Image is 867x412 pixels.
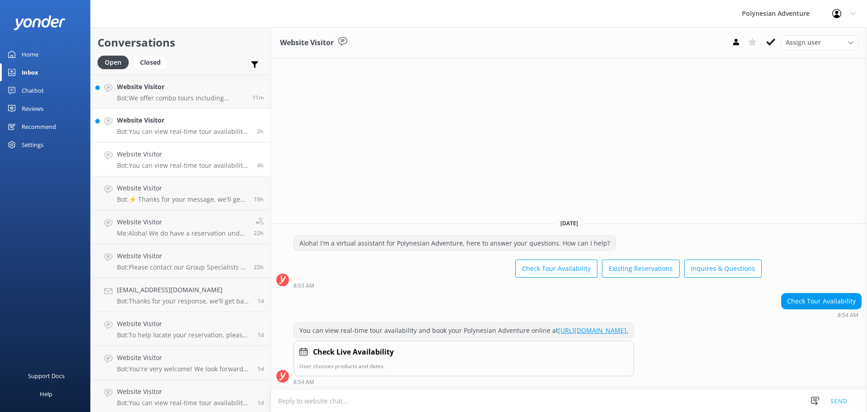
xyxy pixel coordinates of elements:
[117,161,250,170] p: Bot: You can view real-time tour availability and book your Polynesian Adventure online at [URL][...
[117,331,251,339] p: Bot: To help locate your reservation, please share the full name used when booking, your travel d...
[257,297,264,305] span: Aug 25 2025 08:01am (UTC -10:00) Pacific/Honolulu
[91,312,270,346] a: Website VisitorBot:To help locate your reservation, please share the full name used when booking,...
[22,81,44,99] div: Chatbot
[117,183,247,193] h4: Website Visitor
[91,142,270,176] a: Website VisitorBot:You can view real-time tour availability and book your Polynesian Adventure on...
[117,263,247,271] p: Bot: Please contact our Group Specialists at [PHONE_NUMBER] or request a custom quote at [DOMAIN_...
[257,399,264,407] span: Aug 25 2025 05:21am (UTC -10:00) Pacific/Honolulu
[117,387,251,397] h4: Website Visitor
[558,326,628,335] a: [URL][DOMAIN_NAME].
[91,75,270,109] a: Website VisitorBot:We offer combo tours including helicopter adventures and one-day packages with...
[782,294,861,309] div: Check Tour Availability
[14,15,65,30] img: yonder-white-logo.png
[22,63,38,81] div: Inbox
[257,365,264,373] span: Aug 25 2025 05:43am (UTC -10:00) Pacific/Honolulu
[117,251,247,261] h4: Website Visitor
[117,195,247,204] p: Bot: ⚡ Thanks for your message, we'll get back to you as soon as we can. You're also welcome to k...
[254,263,264,271] span: Aug 25 2025 02:41pm (UTC -10:00) Pacific/Honolulu
[257,331,264,339] span: Aug 25 2025 07:36am (UTC -10:00) Pacific/Honolulu
[117,297,251,305] p: Bot: Thanks for your response, we'll get back to you as soon as we can during opening hours.
[22,136,43,154] div: Settings
[22,99,43,118] div: Reviews
[252,94,264,101] span: Aug 26 2025 12:45pm (UTC -10:00) Pacific/Honolulu
[98,57,133,67] a: Open
[299,362,628,370] p: User chooses products and dates.
[117,319,251,329] h4: Website Visitor
[91,210,270,244] a: Website VisitorMe:Aloha! We do have a reservation under [PERSON_NAME] for the 39 WWII Heroes tour...
[294,236,615,251] div: Aloha! I'm a virtual assistant for Polynesian Adventure, here to answer your questions. How can I...
[294,323,634,338] div: You can view real-time tour availability and book your Polynesian Adventure online at
[117,128,250,136] p: Bot: You can view real-time tour availability and book your Polynesian Adventure online at [URL][...
[294,379,314,385] strong: 8:54 AM
[98,34,264,51] h2: Conversations
[91,176,270,210] a: Website VisitorBot:⚡ Thanks for your message, we'll get back to you as soon as we can. You're als...
[28,367,65,385] div: Support Docs
[117,285,251,295] h4: [EMAIL_ADDRESS][DOMAIN_NAME]
[555,219,583,227] span: [DATE]
[40,385,52,403] div: Help
[117,94,246,102] p: Bot: We offer combo tours including helicopter adventures and one-day packages with interisland a...
[117,82,246,92] h4: Website Visitor
[786,38,821,47] span: Assign user
[22,45,38,63] div: Home
[254,229,264,237] span: Aug 25 2025 02:48pm (UTC -10:00) Pacific/Honolulu
[294,282,762,289] div: Aug 26 2025 08:53am (UTC -10:00) Pacific/Honolulu
[294,379,634,385] div: Aug 26 2025 08:54am (UTC -10:00) Pacific/Honolulu
[294,283,314,289] strong: 8:53 AM
[91,278,270,312] a: [EMAIL_ADDRESS][DOMAIN_NAME]Bot:Thanks for your response, we'll get back to you as soon as we can...
[515,260,597,278] button: Check Tour Availability
[280,37,334,49] h3: Website Visitor
[133,56,168,69] div: Closed
[91,244,270,278] a: Website VisitorBot:Please contact our Group Specialists at [PHONE_NUMBER] or request a custom quo...
[117,353,251,363] h4: Website Visitor
[313,346,394,358] h4: Check Live Availability
[91,109,270,142] a: Website VisitorBot:You can view real-time tour availability and book your Polynesian Adventure on...
[117,115,250,125] h4: Website Visitor
[22,118,56,136] div: Recommend
[257,161,264,169] span: Aug 26 2025 08:54am (UTC -10:00) Pacific/Honolulu
[781,35,858,50] div: Assign User
[838,313,858,318] strong: 8:54 AM
[117,365,251,373] p: Bot: You're very welcome! We look forward to seeing you on a Polynesian Adventure.
[117,399,251,407] p: Bot: You can view real-time tour availability and book your Polynesian Adventure online at [URL][...
[781,312,862,318] div: Aug 26 2025 08:54am (UTC -10:00) Pacific/Honolulu
[117,149,250,159] h4: Website Visitor
[91,346,270,380] a: Website VisitorBot:You're very welcome! We look forward to seeing you on a Polynesian Adventure.1d
[254,195,264,203] span: Aug 25 2025 05:55pm (UTC -10:00) Pacific/Honolulu
[117,229,247,237] p: Me: Aloha! We do have a reservation under [PERSON_NAME] for the 39 WWII Heroes tour for [DATE]. D...
[602,260,680,278] button: Existing Reservations
[133,57,172,67] a: Closed
[98,56,129,69] div: Open
[257,128,264,135] span: Aug 26 2025 10:50am (UTC -10:00) Pacific/Honolulu
[684,260,762,278] button: Inquires & Questions
[117,217,247,227] h4: Website Visitor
